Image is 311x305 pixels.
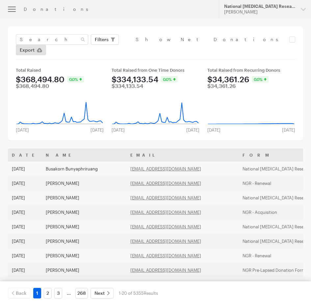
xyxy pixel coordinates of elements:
[8,263,42,277] td: [DATE]
[87,127,108,133] div: [DATE]
[130,166,201,171] a: [EMAIL_ADDRESS][DOMAIN_NAME]
[16,75,65,83] div: $368,494.80
[42,234,126,248] td: [PERSON_NAME]
[42,148,126,162] th: Name
[8,162,42,176] td: [DATE]
[207,67,295,73] div: Total Raised from Recurring Donors
[42,176,126,191] td: [PERSON_NAME]
[130,181,201,186] a: [EMAIL_ADDRESS][DOMAIN_NAME]
[252,76,269,83] div: 0.0%
[91,288,114,298] a: Next
[42,219,126,234] td: [PERSON_NAME]
[16,34,88,45] input: Search Name & Email
[12,127,33,133] div: [DATE]
[126,148,239,162] th: Email
[94,289,105,297] span: Next
[54,288,62,298] a: 3
[207,75,249,83] div: $34,361.26
[8,219,42,234] td: [DATE]
[8,148,42,162] th: Date
[42,248,126,263] td: [PERSON_NAME]
[224,4,296,9] div: National [MEDICAL_DATA] Research
[130,195,201,200] a: [EMAIL_ADDRESS][DOMAIN_NAME]
[42,205,126,219] td: [PERSON_NAME]
[8,176,42,191] td: [DATE]
[144,291,158,296] span: Results
[42,191,126,205] td: [PERSON_NAME]
[130,253,201,258] a: [EMAIL_ADDRESS][DOMAIN_NAME]
[207,83,236,89] div: $34,361.26
[108,127,129,133] div: [DATE]
[44,288,52,298] a: 2
[8,248,42,263] td: [DATE]
[42,263,126,277] td: [PERSON_NAME]
[42,277,126,292] td: [PERSON_NAME]
[67,76,84,83] div: 0.0%
[16,67,104,73] div: Total Raised
[42,162,126,176] td: Busakorn Bunyaphriruang
[130,210,201,215] a: [EMAIL_ADDRESS][DOMAIN_NAME]
[130,224,201,229] a: [EMAIL_ADDRESS][DOMAIN_NAME]
[75,288,88,298] a: 268
[16,83,49,89] div: $368,494.80
[112,75,158,83] div: $334,133.54
[95,36,109,43] span: Filters
[203,127,224,133] div: [DATE]
[8,205,42,219] td: [DATE]
[130,239,201,244] a: [EMAIL_ADDRESS][DOMAIN_NAME]
[8,277,42,292] td: [DATE]
[91,34,119,45] button: Filters
[8,234,42,248] td: [DATE]
[224,9,296,15] div: [PERSON_NAME]
[119,288,158,298] div: 1-20 of 5355
[8,191,42,205] td: [DATE]
[161,76,178,83] div: 0.0%
[182,127,203,133] div: [DATE]
[112,67,199,73] div: Total Raised from One Time Donors
[112,83,143,89] div: $334,133.54
[278,127,299,133] div: [DATE]
[130,267,201,273] a: [EMAIL_ADDRESS][DOMAIN_NAME]
[20,46,35,54] span: Export
[16,45,46,55] a: Export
